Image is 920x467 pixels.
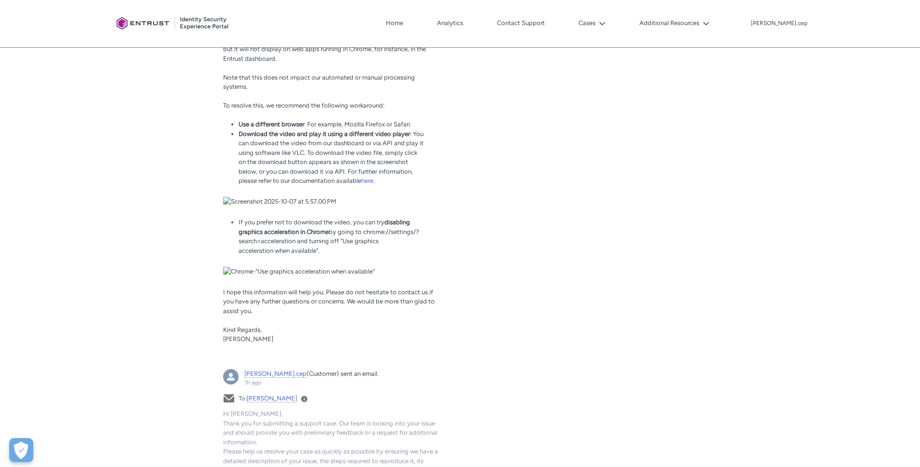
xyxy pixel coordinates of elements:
[223,197,440,206] img: Screenshot 2025-10-07 at 5.57.00 PM
[383,16,406,30] a: Home
[239,130,410,137] span: Download the video and play it using a different video player
[304,121,411,128] span: : For example, Mozilla Firefox or Safari.
[223,267,440,276] img: Chrome-"Use graphics acceleration when available"
[244,379,261,386] a: 1h ago
[9,438,33,462] button: Open Preferences
[239,121,304,128] span: Use a different browser
[495,16,547,30] a: Contact Support
[239,219,384,226] span: If you prefer not to download the video, you can try
[373,177,375,184] span: .
[239,395,297,402] span: To:
[244,370,307,378] a: [PERSON_NAME].cep
[748,244,920,467] iframe: Qualified Messenger
[751,20,807,27] p: [PERSON_NAME].cep
[361,177,373,184] a: here
[223,335,273,343] span: [PERSON_NAME]
[223,369,239,385] img: alex.cep
[239,228,419,254] span: by going to chrome://settings/?search=acceleration and turning off "Use graphics acceleration whe...
[223,288,435,315] span: I hope this information will help you. Please do not hesitate to contact us if you have any furth...
[435,16,466,30] a: Analytics, opens in new tab
[247,395,297,402] a: [PERSON_NAME]
[576,16,608,30] button: Cases
[750,18,808,27] button: User Profile alex.cep
[637,16,712,30] button: Additional Resources
[239,219,410,235] span: disabling graphics acceleration in Chrome
[307,370,379,377] span: (Customer) sent an email.
[223,102,384,109] span: To resolve this, we recommend the following workaround:
[223,74,415,91] span: Note that this does not impact our automated or manual processing systems.
[301,395,308,402] a: View Details
[9,438,33,462] div: Cookie Preferences
[223,326,262,333] span: Kind Regards,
